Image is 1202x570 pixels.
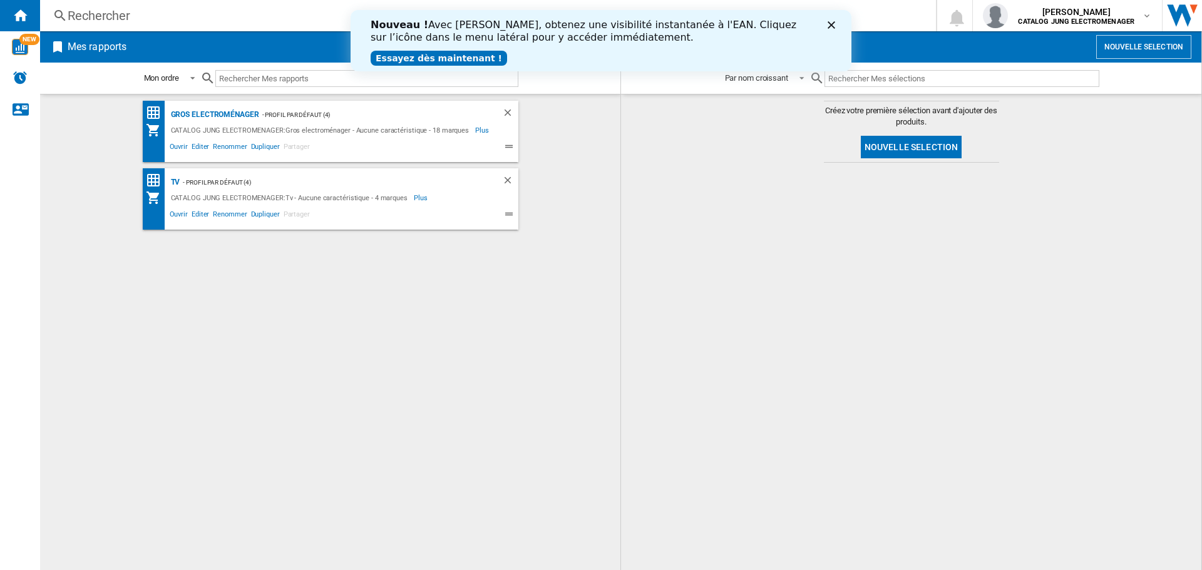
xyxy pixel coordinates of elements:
[168,141,190,156] span: Ouvrir
[65,35,129,59] h2: Mes rapports
[1018,6,1134,18] span: [PERSON_NAME]
[351,10,851,71] iframe: Intercom live chat bannière
[477,11,490,19] div: Fermer
[1018,18,1134,26] b: CATALOG JUNG ELECTROMENAGER
[475,123,491,138] span: Plus
[146,105,168,121] div: Matrice des prix
[13,70,28,85] img: alerts-logo.svg
[215,70,518,87] input: Rechercher Mes rapports
[12,39,28,55] img: wise-card.svg
[168,190,414,205] div: CATALOG JUNG ELECTROMENAGER:Tv - Aucune caractéristique - 4 marques
[861,136,962,158] button: Nouvelle selection
[190,208,211,223] span: Editer
[502,107,518,123] div: Supprimer
[1096,35,1191,59] button: Nouvelle selection
[146,190,168,205] div: Mon assortiment
[983,3,1008,28] img: profile.jpg
[249,141,282,156] span: Dupliquer
[249,208,282,223] span: Dupliquer
[824,105,999,128] span: Créez votre première sélection avant d'ajouter des produits.
[282,141,312,156] span: Partager
[144,73,179,83] div: Mon ordre
[259,107,477,123] div: - Profil par défaut (4)
[211,208,249,223] span: Renommer
[168,175,180,190] div: TV
[824,70,1099,87] input: Rechercher Mes sélections
[146,123,168,138] div: Mon assortiment
[211,141,249,156] span: Renommer
[168,208,190,223] span: Ouvrir
[180,175,476,190] div: - Profil par défaut (4)
[19,34,39,45] span: NEW
[168,123,476,138] div: CATALOG JUNG ELECTROMENAGER:Gros electroménager - Aucune caractéristique - 18 marques
[725,73,788,83] div: Par nom croissant
[502,175,518,190] div: Supprimer
[146,173,168,188] div: Matrice des prix
[168,107,259,123] div: Gros electroménager
[414,190,429,205] span: Plus
[282,208,312,223] span: Partager
[68,7,903,24] div: Rechercher
[190,141,211,156] span: Editer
